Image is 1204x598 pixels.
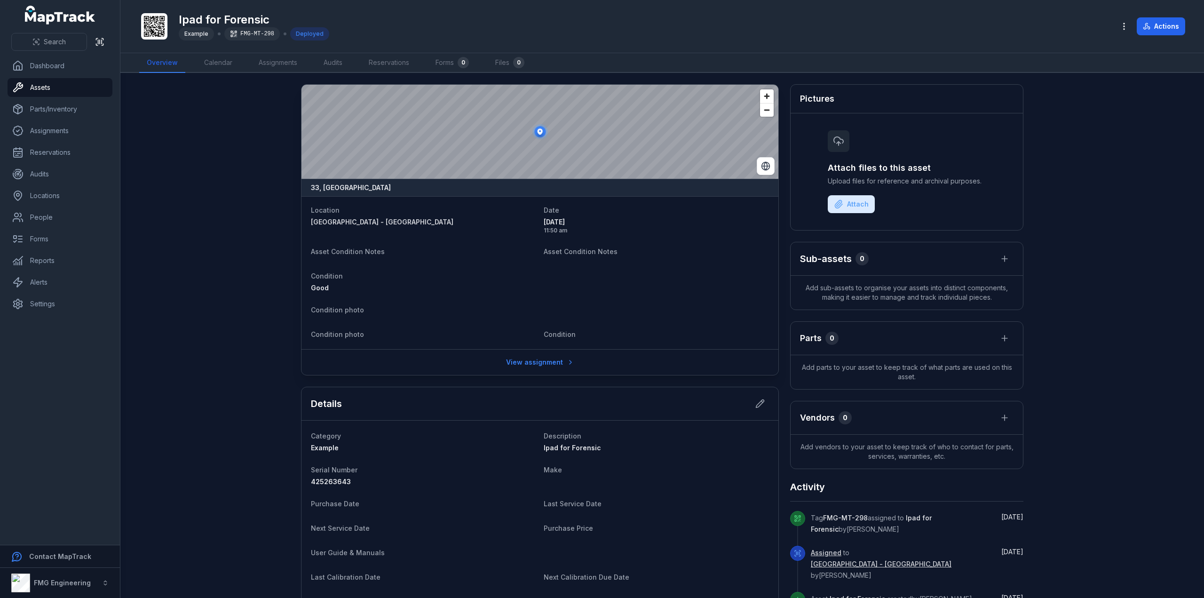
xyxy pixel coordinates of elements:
span: 11:50 am [544,227,769,234]
button: Search [11,33,87,51]
a: Settings [8,295,112,313]
span: Description [544,432,581,440]
a: View assignment [500,353,580,371]
span: Condition photo [311,330,364,338]
span: Search [44,37,66,47]
span: Last Service Date [544,500,602,508]
span: Add vendors to your asset to keep track of who to contact for parts, services, warranties, etc. [791,435,1023,469]
button: Zoom in [760,89,774,103]
button: Zoom out [760,103,774,117]
a: Calendar [197,53,240,73]
span: Add sub-assets to organise your assets into distinct components, making it easier to manage and t... [791,276,1023,310]
span: Date [544,206,559,214]
a: Dashboard [8,56,112,75]
a: Audits [8,165,112,183]
span: Location [311,206,340,214]
a: Reservations [8,143,112,162]
div: 0 [513,57,524,68]
span: Make [544,466,562,474]
span: Category [311,432,341,440]
h1: Ipad for Forensic [179,12,329,27]
h3: Attach files to this asset [828,161,986,175]
span: Purchase Date [311,500,359,508]
span: to by [PERSON_NAME] [811,549,951,579]
a: Locations [8,186,112,205]
span: [GEOGRAPHIC_DATA] - [GEOGRAPHIC_DATA] [311,218,453,226]
a: Overview [139,53,185,73]
span: Condition [311,272,343,280]
button: Switch to Satellite View [757,157,775,175]
time: 10/1/2025, 11:51:46 AM [1001,513,1023,521]
a: Assignments [251,53,305,73]
span: Next Calibration Due Date [544,573,629,581]
span: Next Service Date [311,524,370,532]
div: Deployed [290,27,329,40]
span: Asset Condition Notes [311,247,385,255]
span: [DATE] [544,217,769,227]
span: Last Calibration Date [311,573,380,581]
span: FMG-MT-298 [823,514,868,522]
h2: Details [311,397,342,410]
strong: FMG Engineering [34,579,91,587]
a: [GEOGRAPHIC_DATA] - [GEOGRAPHIC_DATA] [811,559,951,569]
span: Purchase Price [544,524,593,532]
button: Attach [828,195,875,213]
div: 0 [458,57,469,68]
time: 10/1/2025, 11:50:18 AM [1001,548,1023,556]
span: Serial Number [311,466,357,474]
a: Parts/Inventory [8,100,112,119]
a: Assignments [8,121,112,140]
a: Files0 [488,53,532,73]
a: Assigned [811,548,841,558]
span: 425263643 [311,478,351,486]
span: Add parts to your asset to keep track of what parts are used on this asset. [791,355,1023,389]
a: Reservations [361,53,417,73]
span: Ipad for Forensic [544,444,601,452]
div: FMG-MT-298 [224,27,280,40]
time: 10/1/2025, 11:50:18 AM [544,217,769,234]
a: Audits [316,53,350,73]
h2: Sub-assets [800,252,852,265]
div: 0 [825,332,839,345]
h3: Parts [800,332,822,345]
span: Upload files for reference and archival purposes. [828,176,986,186]
span: Condition photo [311,306,364,314]
span: [DATE] [1001,513,1023,521]
a: Assets [8,78,112,97]
h2: Activity [790,480,825,494]
a: People [8,208,112,227]
h3: Pictures [800,92,834,105]
a: Forms0 [428,53,476,73]
div: 0 [855,252,869,265]
a: MapTrack [25,6,95,24]
strong: Contact MapTrack [29,552,91,560]
span: User Guide & Manuals [311,549,385,557]
button: Actions [1137,17,1185,35]
span: Condition [544,330,576,338]
h3: Vendors [800,411,835,424]
span: Good [311,284,329,292]
strong: 33, [GEOGRAPHIC_DATA] [311,183,391,192]
span: Example [311,444,339,452]
a: [GEOGRAPHIC_DATA] - [GEOGRAPHIC_DATA] [311,217,536,227]
div: 0 [839,411,852,424]
a: Reports [8,251,112,270]
a: Forms [8,230,112,248]
a: Alerts [8,273,112,292]
span: Example [184,30,208,37]
canvas: Map [301,85,779,179]
span: Asset Condition Notes [544,247,618,255]
span: Tag assigned to by [PERSON_NAME] [811,514,932,533]
span: [DATE] [1001,548,1023,556]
